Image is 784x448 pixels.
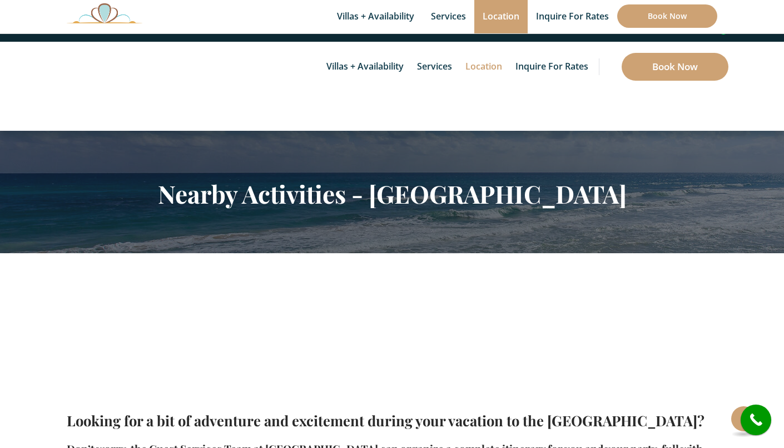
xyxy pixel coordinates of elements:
[28,45,81,128] img: Awesome Logo
[321,42,409,92] a: Villas + Availability
[67,3,142,23] img: Awesome Logo
[743,407,768,432] i: call
[460,42,508,92] a: Location
[510,42,594,92] a: Inquire for Rates
[67,409,717,432] h2: Looking for a bit of adventure and excitement during your vacation to the [GEOGRAPHIC_DATA]?
[67,179,717,208] h2: Nearby Activities - [GEOGRAPHIC_DATA]
[622,53,728,81] a: Book Now
[617,4,717,28] a: Book Now
[411,42,458,92] a: Services
[741,405,771,435] a: call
